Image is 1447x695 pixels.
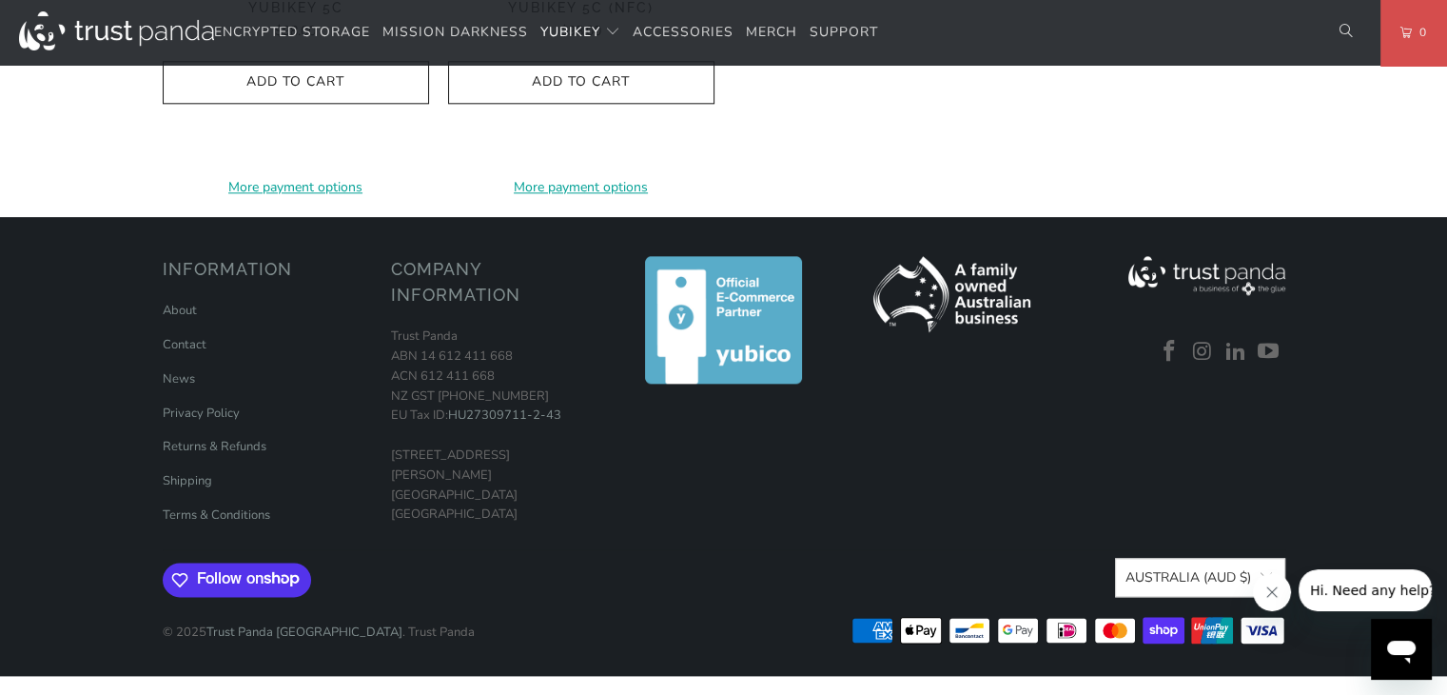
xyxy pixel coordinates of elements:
[163,302,197,319] a: About
[448,407,561,424] a: HU27309711-2-43
[183,74,409,90] span: Add to Cart
[1299,569,1432,611] iframe: Message from company
[448,61,714,104] button: Add to Cart
[1255,340,1283,365] a: Trust Panda Australia on YouTube
[633,10,733,55] a: Accessories
[1253,573,1291,611] iframe: Close message
[448,177,714,198] a: More payment options
[11,13,137,29] span: Hi. Need any help?
[214,10,878,55] nav: Translation missing: en.navigation.header.main_nav
[214,23,370,41] span: Encrypted Storage
[540,10,620,55] summary: YubiKey
[810,23,878,41] span: Support
[810,10,878,55] a: Support
[163,405,240,422] a: Privacy Policy
[163,177,429,198] a: More payment options
[163,506,270,524] a: Terms & Conditions
[206,624,402,641] a: Trust Panda [GEOGRAPHIC_DATA]
[1115,558,1284,597] button: Australia (AUD $)
[163,472,212,489] a: Shipping
[163,336,206,353] a: Contact
[1188,340,1217,365] a: Trust Panda Australia on Instagram
[382,23,528,41] span: Mission Darkness
[163,438,266,455] a: Returns & Refunds
[163,61,429,104] button: Add to Cart
[391,327,600,525] p: Trust Panda ABN 14 612 411 668 ACN 612 411 668 NZ GST [PHONE_NUMBER] EU Tax ID: [STREET_ADDRESS][...
[163,604,475,643] p: © 2025 . Trust Panda
[1371,619,1432,680] iframe: Button to launch messaging window
[214,10,370,55] a: Encrypted Storage
[382,10,528,55] a: Mission Darkness
[19,11,214,50] img: Trust Panda Australia
[746,23,797,41] span: Merch
[1412,22,1427,43] span: 0
[163,370,195,387] a: News
[1156,340,1184,365] a: Trust Panda Australia on Facebook
[746,10,797,55] a: Merch
[633,23,733,41] span: Accessories
[468,74,694,90] span: Add to Cart
[1222,340,1250,365] a: Trust Panda Australia on LinkedIn
[540,23,600,41] span: YubiKey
